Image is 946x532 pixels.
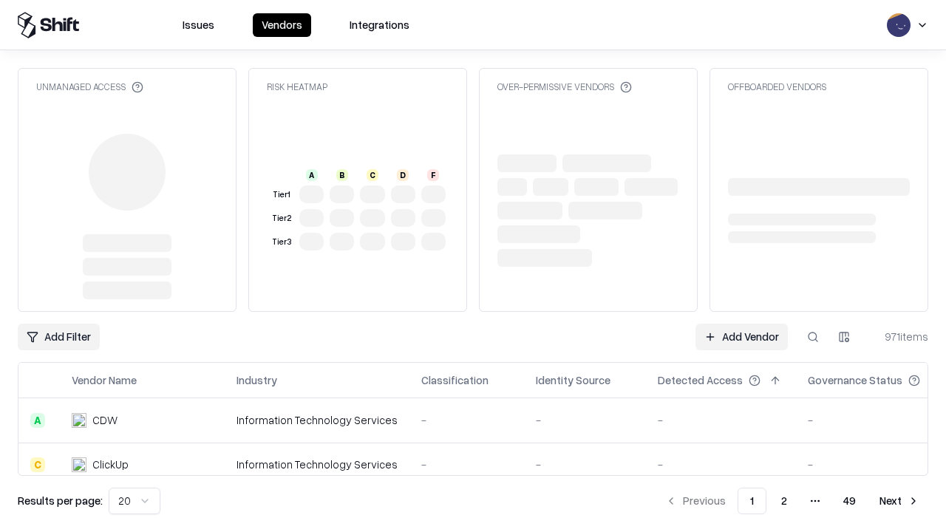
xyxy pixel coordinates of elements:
button: Add Filter [18,324,100,350]
nav: pagination [656,488,928,514]
div: - [421,412,512,428]
div: - [658,412,784,428]
p: Results per page: [18,493,103,508]
a: Add Vendor [695,324,788,350]
div: B [336,169,348,181]
div: - [808,412,944,428]
div: Unmanaged Access [36,81,143,93]
div: Vendor Name [72,372,137,388]
div: A [30,413,45,428]
div: Information Technology Services [236,412,398,428]
div: CDW [92,412,118,428]
div: F [427,169,439,181]
div: Information Technology Services [236,457,398,472]
button: 2 [769,488,799,514]
div: Industry [236,372,277,388]
div: Tier 3 [270,236,293,248]
button: 49 [831,488,868,514]
div: - [536,412,634,428]
div: Tier 1 [270,188,293,201]
div: D [397,169,409,181]
div: Identity Source [536,372,610,388]
div: Governance Status [808,372,902,388]
div: - [536,457,634,472]
div: Tier 2 [270,212,293,225]
button: 1 [738,488,766,514]
button: Issues [174,13,223,37]
div: C [367,169,378,181]
div: C [30,457,45,472]
div: - [808,457,944,472]
div: Classification [421,372,489,388]
img: CDW [72,413,86,428]
button: Integrations [341,13,418,37]
div: 971 items [869,329,928,344]
div: Risk Heatmap [267,81,327,93]
button: Vendors [253,13,311,37]
div: ClickUp [92,457,129,472]
img: ClickUp [72,457,86,472]
div: - [658,457,784,472]
div: Over-Permissive Vendors [497,81,632,93]
div: Offboarded Vendors [728,81,826,93]
button: Next [871,488,928,514]
div: A [306,169,318,181]
div: - [421,457,512,472]
div: Detected Access [658,372,743,388]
